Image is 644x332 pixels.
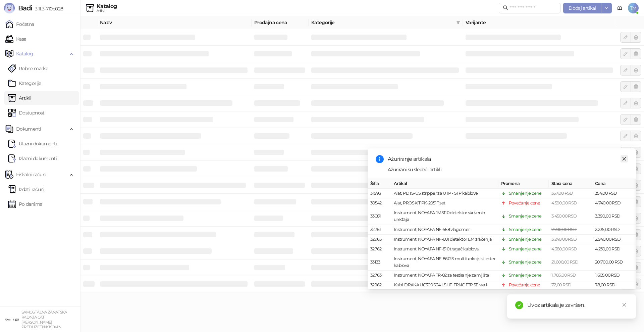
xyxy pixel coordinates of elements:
td: Instrument, NOYAFA JMS110 detektor skrivenih uređaja [391,208,498,225]
div: Smanjenje cene [509,246,542,252]
td: 32761 [368,225,391,235]
a: Po danima [8,197,42,211]
div: Smanjenje cene [509,190,542,197]
a: Izdati računi [8,183,45,196]
th: Promena [498,179,549,189]
img: Logo [4,3,15,13]
th: Naziv [97,16,252,29]
span: 1.785,00 RSD [551,273,576,278]
td: 32763 [368,271,391,280]
div: Uvoz artikala je završen. [527,301,628,309]
a: Ulazni dokumentiUlazni dokumenti [8,137,57,150]
span: 3.240,00 RSD [551,237,577,242]
td: 4.740,00 RSD [592,198,636,208]
span: Kategorije [311,19,453,26]
th: Varijante [463,16,617,29]
td: 354,00 RSD [592,189,636,198]
span: Dokumenti [16,122,41,136]
span: 72,00 RSD [551,282,571,287]
a: ArtikliArtikli [8,91,32,105]
div: Smanjenje cene [509,213,542,220]
td: 32762 [368,244,391,254]
th: Stara cena [549,179,592,189]
td: Instrument, NOYAFA NF-568 vlagomer [391,225,498,235]
td: 3.390,00 RSD [592,208,636,225]
th: Prodajna cena [252,16,309,29]
a: Kasa [5,32,26,46]
td: 4.230,00 RSD [592,244,636,254]
th: Artikal [391,179,498,189]
span: 3.450,00 RSD [551,214,577,219]
td: 2.235,00 RSD [592,225,636,235]
td: 2.940,00 RSD [592,235,636,244]
span: Fiskalni računi [16,168,46,181]
a: Dokumentacija [614,3,625,13]
a: Izlazni dokumenti [8,152,57,165]
th: Cena [592,179,636,189]
a: Dostupnost [8,106,45,120]
div: Smanjenje cene [509,272,542,279]
span: filter [455,17,462,28]
td: Instrument, NOYAFA NF-810 tragač kablova [391,244,498,254]
td: 30542 [368,198,391,208]
button: Dodaj artikal [563,3,601,13]
a: Close [621,155,628,162]
td: Alat, PDTS-US stripper za UTP - STP kablove [391,189,498,198]
span: 357,00 RSD [551,191,573,196]
small: SAMOSTALNA ZANATSKA RADNJA CAT [PERSON_NAME] PREDUZETNIK KOVIN [21,310,67,329]
a: Kategorije [8,77,41,90]
div: Ažuriranje artikala [388,155,628,163]
td: Alat, PROSKIT PK-2051T set [391,198,498,208]
div: Smanjenje cene [509,236,542,243]
td: 20.700,00 RSD [592,254,636,271]
td: Instrument, NOYAFA NF-8601S multifunkcijski tester kablova [391,254,498,271]
div: Smanjenje cene [509,226,542,233]
span: Katalog [16,47,33,60]
td: 32962 [368,280,391,290]
span: 2.280,00 RSD [551,227,577,232]
img: 64x64-companyLogo-ae27db6e-dfce-48a1-b68e-83471bd1bffd.png [5,313,19,326]
span: close [622,156,627,161]
td: 1.605,00 RSD [592,271,636,280]
span: Dodaj artikal [569,5,596,11]
div: Smanjenje cene [509,259,542,266]
span: filter [456,20,460,25]
span: TM [628,3,639,13]
span: 21.600,00 RSD [551,259,579,265]
div: Artikli [97,9,117,12]
td: Instrument, NOYAFA NF-601 detektor EM zračenja [391,235,498,244]
div: Ažurirani su sledeći artikli: [388,166,628,173]
th: Šifra [368,179,391,189]
a: Robne marke [8,62,48,75]
span: check-circle [515,301,523,309]
span: info-circle [376,155,384,163]
div: Povećanje cene [509,200,540,206]
div: Povećanje cene [509,282,540,288]
div: Katalog [97,4,117,9]
td: 32965 [368,235,391,244]
span: 4.380,00 RSD [551,246,577,251]
td: 78,00 RSD [592,280,636,290]
span: close [622,302,627,307]
span: Badi [18,4,32,12]
a: Close [621,301,628,309]
td: Kabl, DRAKA UC300 S24 LSHF-FRNC FTP 5E wall [391,280,498,290]
td: Instrument, NOYAFA TR-02 za testiranje zamljišta [391,271,498,280]
td: 31993 [368,189,391,198]
td: 33133 [368,254,391,271]
a: Početna [5,17,34,31]
span: 3.11.3-710c028 [32,6,63,12]
span: 4.590,00 RSD [551,200,577,205]
img: Artikli [86,4,94,12]
td: 33081 [368,208,391,225]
